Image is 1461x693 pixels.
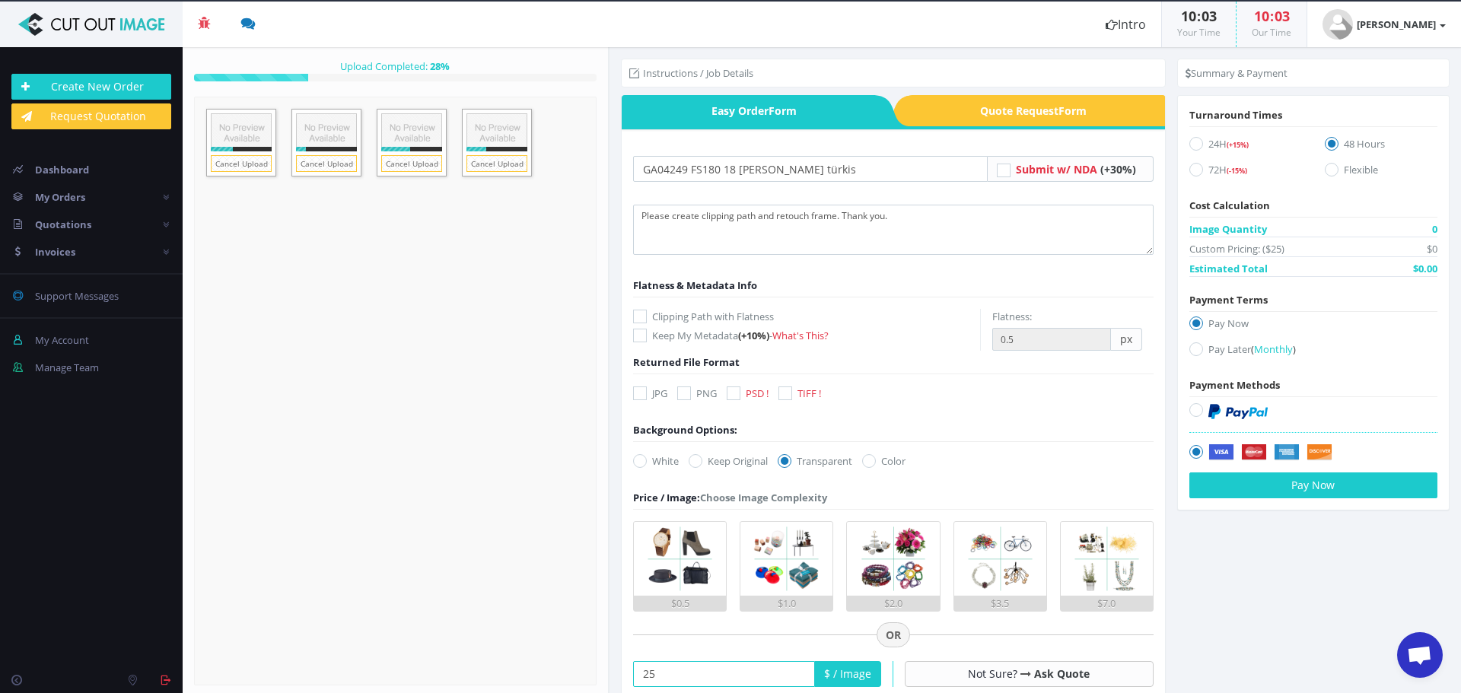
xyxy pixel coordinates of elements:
a: Request Quotation [11,103,171,129]
a: (-15%) [1227,163,1247,176]
img: 5.png [1070,522,1144,596]
label: 72H [1189,162,1302,183]
img: 1.png [643,522,717,596]
span: 10 [1181,7,1196,25]
div: Choose Image Complexity [633,490,827,505]
img: Cut Out Image [11,13,171,36]
span: Support Messages [35,289,119,303]
span: : [1269,7,1275,25]
span: My Orders [35,190,85,204]
label: 24H [1189,136,1302,157]
span: 03 [1202,7,1217,25]
label: Transparent [778,453,852,469]
label: Flatness: [992,309,1032,324]
span: (+15%) [1227,140,1249,150]
i: Form [769,103,797,118]
div: $0.5 [634,596,726,611]
span: 0 [1432,221,1437,237]
input: Your Order Title [633,156,988,182]
label: Pay Later [1189,342,1437,362]
span: 10 [1254,7,1269,25]
span: Image Quantity [1189,221,1267,237]
a: What's This? [772,329,829,342]
label: Pay Now [1189,316,1437,336]
span: Flatness & Metadata Info [633,278,757,292]
span: Payment Methods [1189,378,1280,392]
label: JPG [633,386,667,401]
span: (+10%) [738,329,769,342]
li: Instructions / Job Details [629,65,753,81]
img: Securely by Stripe [1208,444,1332,461]
a: Chat öffnen [1397,632,1443,678]
a: Cancel Upload [466,155,527,172]
span: Easy Order [622,95,874,126]
a: Cancel Upload [296,155,357,172]
span: 28 [430,59,441,73]
span: Quote Request [912,95,1165,126]
span: $0 [1427,241,1437,256]
small: Your Time [1177,26,1221,39]
span: Custom Pricing: ($25) [1189,241,1284,256]
label: Keep Original [689,453,768,469]
label: Color [862,453,906,469]
span: Not Sure? [968,666,1017,681]
span: $0.00 [1413,261,1437,276]
span: My Account [35,333,89,347]
div: $1.0 [740,596,832,611]
span: PSD ! [746,386,769,400]
img: 3.png [857,522,931,596]
img: 2.png [750,522,823,596]
small: Our Time [1252,26,1291,39]
span: Payment Terms [1189,293,1268,307]
li: Summary & Payment [1186,65,1288,81]
label: Flexible [1325,162,1437,183]
a: Cancel Upload [381,155,442,172]
span: 03 [1275,7,1290,25]
img: PayPal [1208,404,1268,419]
span: TIFF ! [797,386,821,400]
span: : [1196,7,1202,25]
span: Turnaround Times [1189,108,1282,122]
span: (+30%) [1100,162,1136,176]
span: Dashboard [35,163,89,176]
span: Submit w/ NDA [1016,162,1097,176]
div: Background Options: [633,422,737,437]
div: Upload Completed: [194,59,597,74]
a: Easy OrderForm [622,95,874,126]
div: $3.5 [954,596,1046,611]
span: $ / Image [815,661,881,687]
a: (+15%) [1227,137,1249,151]
a: Quote RequestForm [912,95,1165,126]
span: Quotations [35,218,91,231]
label: Keep My Metadata - [633,328,980,343]
a: [PERSON_NAME] [1307,2,1461,47]
a: (Monthly) [1251,342,1296,356]
label: 48 Hours [1325,136,1437,157]
span: Returned File Format [633,355,740,369]
span: Cost Calculation [1189,199,1270,212]
input: Your Price [633,661,815,687]
strong: % [428,59,450,73]
a: Create New Order [11,74,171,100]
a: Submit w/ NDA (+30%) [1016,162,1136,176]
span: OR [877,622,910,648]
img: user_default.jpg [1323,9,1353,40]
button: Pay Now [1189,472,1437,498]
div: $2.0 [847,596,939,611]
a: Cancel Upload [211,155,272,172]
img: 4.png [963,522,1037,596]
i: Form [1058,103,1087,118]
strong: [PERSON_NAME] [1357,17,1436,31]
span: Invoices [35,245,75,259]
label: White [633,453,679,469]
a: Intro [1090,2,1161,47]
label: Clipping Path with Flatness [633,309,980,324]
span: Price / Image: [633,491,700,504]
a: Ask Quote [1034,666,1090,681]
span: px [1111,328,1142,351]
div: $7.0 [1061,596,1153,611]
span: Estimated Total [1189,261,1268,276]
span: Manage Team [35,361,99,374]
label: PNG [677,386,717,401]
span: (-15%) [1227,166,1247,176]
